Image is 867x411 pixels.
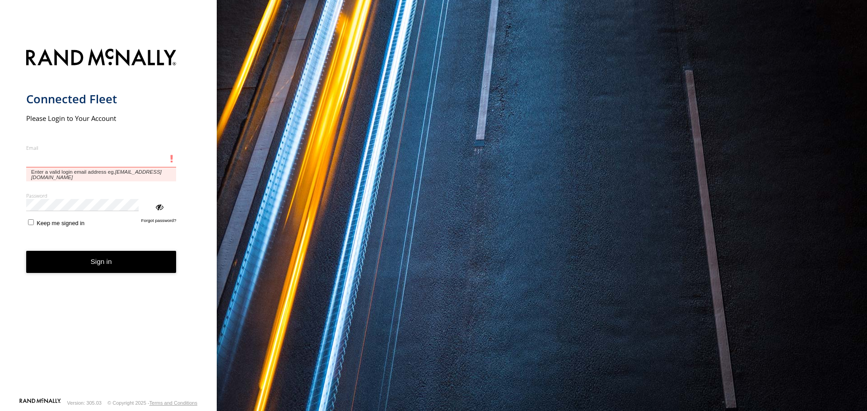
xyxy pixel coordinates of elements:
input: Keep me signed in [28,219,34,225]
div: ViewPassword [154,202,163,211]
a: Terms and Conditions [149,400,197,406]
form: main [26,43,191,397]
button: Sign in [26,251,177,273]
img: Rand McNally [26,47,177,70]
div: © Copyright 2025 - [107,400,197,406]
label: Password [26,192,177,199]
em: [EMAIL_ADDRESS][DOMAIN_NAME] [31,169,162,180]
h1: Connected Fleet [26,92,177,106]
span: Keep me signed in [37,220,84,226]
h2: Please Login to Your Account [26,114,177,123]
div: Version: 305.03 [67,400,102,406]
span: Enter a valid login email address eg. [26,167,177,181]
label: Email [26,144,177,151]
a: Visit our Website [19,398,61,407]
a: Forgot password? [141,218,177,226]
